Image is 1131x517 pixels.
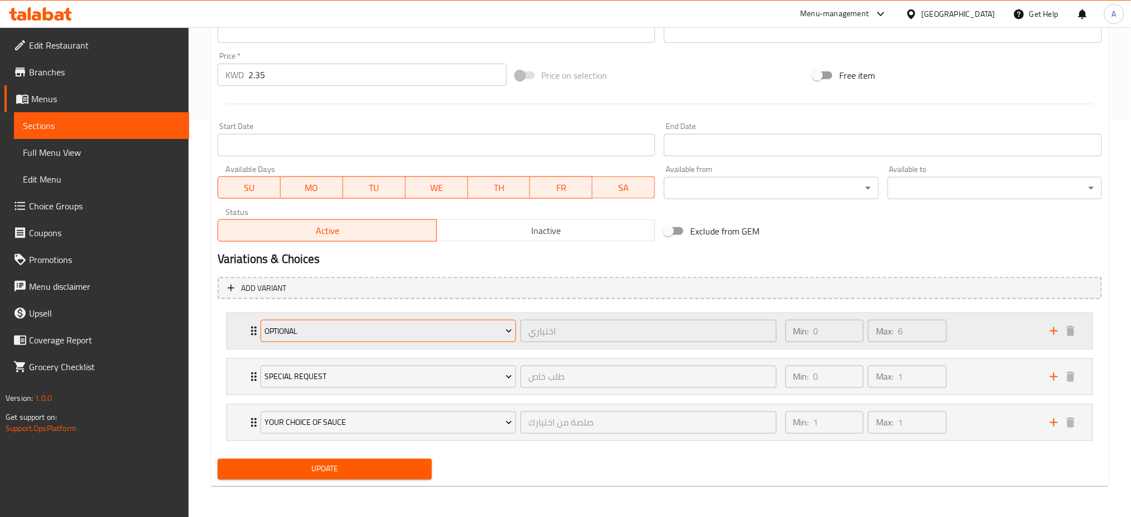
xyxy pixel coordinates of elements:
[1046,323,1062,339] button: add
[535,180,588,196] span: FR
[593,176,655,199] button: SA
[264,416,512,430] span: Your Choice of Sauce
[218,400,1102,446] li: Expand
[4,300,189,327] a: Upsell
[223,223,432,239] span: Active
[218,277,1102,300] button: Add variant
[29,307,180,320] span: Upsell
[406,176,468,199] button: WE
[793,370,809,384] p: Min:
[888,177,1102,199] div: ​
[225,68,244,82] p: KWD
[227,313,1093,349] div: Expand
[261,411,516,434] button: Your Choice of Sauce
[35,391,52,405] span: 1.0.0
[4,353,189,380] a: Grocery Checklist
[227,405,1093,441] div: Expand
[1046,414,1062,431] button: add
[223,180,276,196] span: SU
[6,391,33,405] span: Version:
[839,69,875,82] span: Free item
[218,21,656,43] input: Please enter product barcode
[14,139,189,166] a: Full Menu View
[218,308,1102,354] li: Expand
[29,253,180,266] span: Promotions
[801,7,869,21] div: Menu-management
[4,85,189,112] a: Menus
[793,324,809,338] p: Min:
[664,177,878,199] div: ​
[281,176,343,199] button: MO
[4,193,189,219] a: Choice Groups
[922,8,995,20] div: [GEOGRAPHIC_DATA]
[23,146,180,159] span: Full Menu View
[876,324,893,338] p: Max:
[29,65,180,79] span: Branches
[6,421,76,435] a: Support.OpsPlatform
[29,39,180,52] span: Edit Restaurant
[6,410,57,424] span: Get support on:
[264,324,512,338] span: Optional
[31,92,180,106] span: Menus
[542,69,608,82] span: Price on selection
[876,370,893,384] p: Max:
[1062,368,1079,385] button: delete
[218,354,1102,400] li: Expand
[4,327,189,353] a: Coverage Report
[264,370,512,384] span: Special Request
[690,224,759,238] span: Exclude from GEM
[227,359,1093,395] div: Expand
[218,176,281,199] button: SU
[248,64,507,86] input: Please enter price
[29,333,180,347] span: Coverage Report
[218,251,1102,267] h2: Variations & Choices
[468,176,531,199] button: TH
[4,219,189,246] a: Coupons
[473,180,526,196] span: TH
[261,320,516,342] button: Optional
[29,226,180,240] span: Coupons
[285,180,339,196] span: MO
[227,462,423,476] span: Update
[23,173,180,186] span: Edit Menu
[241,281,286,295] span: Add variant
[4,273,189,300] a: Menu disclaimer
[14,112,189,139] a: Sections
[1062,414,1079,431] button: delete
[1062,323,1079,339] button: delete
[793,416,809,429] p: Min:
[4,59,189,85] a: Branches
[4,246,189,273] a: Promotions
[530,176,593,199] button: FR
[348,180,401,196] span: TU
[343,176,406,199] button: TU
[441,223,651,239] span: Inactive
[218,219,437,242] button: Active
[410,180,464,196] span: WE
[1112,8,1116,20] span: A
[436,219,656,242] button: Inactive
[664,21,1102,43] input: Please enter product sku
[876,416,893,429] p: Max:
[261,366,516,388] button: Special Request
[29,199,180,213] span: Choice Groups
[597,180,651,196] span: SA
[29,360,180,374] span: Grocery Checklist
[4,32,189,59] a: Edit Restaurant
[23,119,180,132] span: Sections
[218,459,432,480] button: Update
[1046,368,1062,385] button: add
[29,280,180,293] span: Menu disclaimer
[14,166,189,193] a: Edit Menu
